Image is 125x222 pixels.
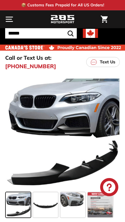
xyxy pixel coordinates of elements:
a: Cart [98,11,111,28]
p: 📦 Customs Fees Prepaid for All US Orders! [21,2,104,8]
img: Logo_285_Motorsport_areodynamics_components [50,14,75,25]
a: [PHONE_NUMBER] [5,62,56,70]
p: Text Us [100,59,115,65]
p: Call or Text Us at: [5,54,52,62]
inbox-online-store-chat: Shopify online store chat [98,178,120,198]
input: Search [5,28,77,39]
a: Text Us [86,57,120,67]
